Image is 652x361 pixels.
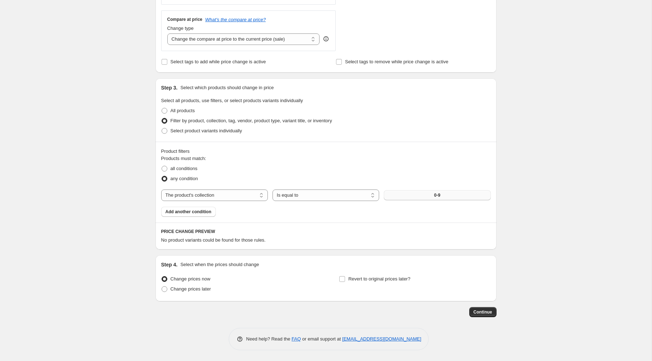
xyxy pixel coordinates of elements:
[161,261,178,268] h2: Step 4.
[474,309,492,315] span: Continue
[171,128,242,133] span: Select product variants individually
[161,98,303,103] span: Select all products, use filters, or select products variants individually
[434,192,440,198] span: 0-9
[180,261,259,268] p: Select when the prices should change
[167,26,194,31] span: Change type
[167,17,202,22] h3: Compare at price
[171,276,210,282] span: Change prices now
[171,286,211,292] span: Change prices later
[171,166,197,171] span: all conditions
[322,35,330,42] div: help
[180,84,274,91] p: Select which products should change in price
[171,108,195,113] span: All products
[161,156,206,161] span: Products must match:
[171,118,332,123] span: Filter by product, collection, tag, vendor, product type, variant title, or inventory
[161,229,491,234] h6: PRICE CHANGE PREVIEW
[166,209,211,215] span: Add another condition
[348,276,410,282] span: Revert to original prices later?
[469,307,497,317] button: Continue
[161,207,216,217] button: Add another condition
[161,237,266,243] span: No product variants could be found for those rules.
[205,17,266,22] button: What's the compare at price?
[161,148,491,155] div: Product filters
[171,59,266,64] span: Select tags to add while price change is active
[301,336,342,342] span: or email support at
[161,84,178,91] h2: Step 3.
[171,176,198,181] span: any condition
[345,59,448,64] span: Select tags to remove while price change is active
[246,336,292,342] span: Need help? Read the
[384,190,490,200] button: 0-9
[342,336,421,342] a: [EMAIL_ADDRESS][DOMAIN_NAME]
[292,336,301,342] a: FAQ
